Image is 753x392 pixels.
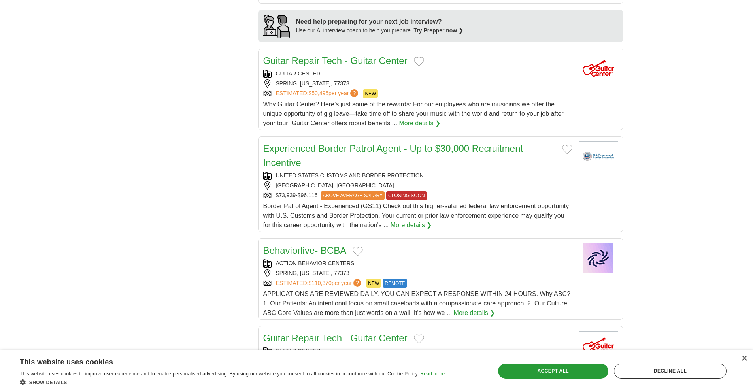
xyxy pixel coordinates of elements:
a: Behaviorlive- BCBA [263,245,347,256]
div: This website uses cookies [20,355,425,367]
span: REMOTE [383,279,407,288]
a: ESTIMATED:$110,370per year? [276,279,363,288]
a: ACTION BEHAVIOR CENTERS [276,260,355,266]
a: Guitar Repair Tech - Guitar Center [263,333,408,343]
span: CLOSING SOON [386,191,427,200]
a: More details ❯ [391,220,432,230]
div: SPRING, [US_STATE], 77373 [263,269,572,277]
button: Add to favorite jobs [353,247,363,256]
div: Need help preparing for your next job interview? [296,17,464,26]
a: GUITAR CENTER [276,70,321,77]
span: NEW [366,279,381,288]
span: Why Guitar Center? Here’s just some of the rewards: For our employees who are musicians we offer ... [263,101,564,126]
button: Add to favorite jobs [414,57,424,66]
div: Close [741,356,747,362]
div: [GEOGRAPHIC_DATA], [GEOGRAPHIC_DATA] [263,181,572,190]
div: Show details [20,378,445,386]
img: Guitar Center logo [579,54,618,83]
a: GUITAR CENTER [276,348,321,354]
div: Use our AI interview coach to help you prepare. [296,26,464,35]
a: More details ❯ [399,119,440,128]
span: ? [353,279,361,287]
span: Border Patrol Agent - Experienced (GS11) Check out this higher-salaried federal law enforcement o... [263,203,569,228]
a: ESTIMATED:$50,496per year? [276,89,360,98]
span: ABOVE AVERAGE SALARY [321,191,385,200]
button: Add to favorite jobs [414,334,424,344]
img: Action Behavior Centers logo [579,243,618,273]
span: ? [350,89,358,97]
img: U.S. Customs and Border Protection logo [579,141,618,171]
a: UNITED STATES CUSTOMS AND BORDER PROTECTION [276,172,424,179]
a: Try Prepper now ❯ [414,27,464,34]
a: Experienced Border Patrol Agent - Up to $30,000 Recruitment Incentive [263,143,523,168]
span: Show details [29,380,67,385]
span: APPLICATIONS ARE REVIEWED DAILY. YOU CAN EXPECT A RESPONSE WITHIN 24 HOURS. Why ABC? 1. Our Patie... [263,290,570,316]
div: $73,939-$96,116 [263,191,572,200]
span: $50,496 [308,90,328,96]
span: This website uses cookies to improve user experience and to enable personalised advertising. By u... [20,371,419,377]
img: Guitar Center logo [579,331,618,361]
a: Read more, opens a new window [420,371,445,377]
button: Add to favorite jobs [562,145,572,154]
span: NEW [363,89,378,98]
span: $110,370 [308,280,331,286]
div: Decline all [614,364,727,379]
a: More details ❯ [454,308,495,318]
div: SPRING, [US_STATE], 77373 [263,79,572,88]
div: Accept all [498,364,608,379]
a: Guitar Repair Tech - Guitar Center [263,55,408,66]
